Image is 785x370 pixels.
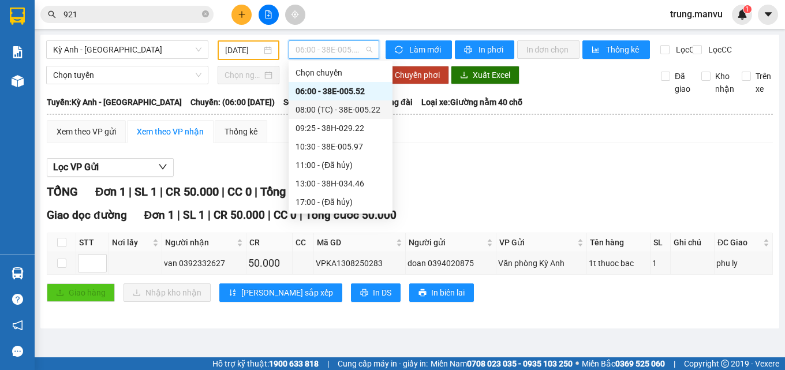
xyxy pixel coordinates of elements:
[743,5,752,13] sup: 1
[12,346,23,357] span: message
[338,357,428,370] span: Cung cấp máy in - giấy in:
[57,125,116,138] div: Xem theo VP gửi
[225,69,263,81] input: Chọn ngày
[47,208,127,222] span: Giao dọc đường
[451,66,519,84] button: downloadXuất Excel
[259,5,279,25] button: file-add
[717,236,761,249] span: ĐC Giao
[12,75,24,87] img: warehouse-icon
[296,66,386,79] div: Chọn chuyến
[202,9,209,20] span: close-circle
[587,233,651,252] th: Tên hàng
[661,7,732,21] span: trung.manvu
[575,361,579,366] span: ⚪️
[165,236,234,249] span: Người nhận
[431,357,573,370] span: Miền Nam
[214,208,265,222] span: CR 50.000
[10,8,25,25] img: logo-vxr
[704,43,734,56] span: Lọc CC
[164,257,244,270] div: van 0392332627
[177,208,180,222] span: |
[296,140,386,153] div: 10:30 - 38E-005.97
[183,208,205,222] span: SL 1
[479,43,505,56] span: In phơi
[202,10,209,17] span: close-circle
[592,46,601,55] span: bar-chart
[386,66,449,84] button: Chuyển phơi
[431,286,465,299] span: In biên lai
[291,10,299,18] span: aim
[229,289,237,298] span: sort-ascending
[269,359,319,368] strong: 1900 633 818
[222,185,225,199] span: |
[305,208,397,222] span: Tổng cước 50.000
[316,257,403,270] div: VPKA1308250283
[496,252,587,275] td: Văn phòng Kỳ Anh
[225,44,262,57] input: 13/08/2025
[255,185,257,199] span: |
[160,185,163,199] span: |
[158,162,167,171] span: down
[47,98,182,107] b: Tuyến: Kỳ Anh - [GEOGRAPHIC_DATA]
[231,5,252,25] button: plus
[296,177,386,190] div: 13:00 - 38H-034.46
[137,125,204,138] div: Xem theo VP nhận
[12,46,24,58] img: solution-icon
[351,283,401,302] button: printerIn DS
[418,289,427,298] span: printer
[373,286,391,299] span: In DS
[473,69,510,81] span: Xuất Excel
[751,70,776,95] span: Trên xe
[296,85,386,98] div: 06:00 - 38E-005.52
[296,159,386,171] div: 11:00 - (Đã hủy)
[356,96,413,109] span: Tài xế: Tổng đài
[395,46,405,55] span: sync
[763,9,773,20] span: caret-down
[47,283,115,302] button: uploadGiao hàng
[517,40,580,59] button: In đơn chọn
[112,236,150,249] span: Nơi lấy
[129,185,132,199] span: |
[582,357,665,370] span: Miền Bắc
[289,63,392,82] div: Chọn chuyến
[76,233,109,252] th: STT
[582,40,650,59] button: bar-chartThống kê
[246,233,293,252] th: CR
[63,8,200,21] input: Tìm tên, số ĐT hoặc mã đơn
[219,283,342,302] button: sort-ascending[PERSON_NAME] sắp xếp
[455,40,514,59] button: printerIn phơi
[460,71,468,80] span: download
[721,360,729,368] span: copyright
[274,208,297,222] span: CC 0
[467,359,573,368] strong: 0708 023 035 - 0935 103 250
[144,208,175,222] span: Đơn 1
[737,9,747,20] img: icon-new-feature
[48,10,56,18] span: search
[241,286,333,299] span: [PERSON_NAME] sắp xếp
[745,5,749,13] span: 1
[464,46,474,55] span: printer
[327,357,329,370] span: |
[208,208,211,222] span: |
[53,66,201,84] span: Chọn tuyến
[134,185,157,199] span: SL 1
[47,185,78,199] span: TỔNG
[300,208,302,222] span: |
[268,208,271,222] span: |
[317,236,394,249] span: Mã GD
[124,283,211,302] button: downloadNhập kho nhận
[283,96,347,109] span: Số xe: 38E-005.52
[296,122,386,134] div: 09:25 - 38H-029.22
[12,267,24,279] img: warehouse-icon
[606,43,641,56] span: Thống kê
[758,5,778,25] button: caret-down
[671,43,701,56] span: Lọc CR
[652,257,668,270] div: 1
[589,257,648,270] div: 1t thuoc bac
[296,196,386,208] div: 17:00 - (Đã hủy)
[296,103,386,116] div: 08:00 (TC) - 38E-005.22
[409,283,474,302] button: printerIn biên lai
[190,96,275,109] span: Chuyến: (06:00 [DATE])
[421,96,522,109] span: Loại xe: Giường nằm 40 chỗ
[47,158,174,177] button: Lọc VP Gửi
